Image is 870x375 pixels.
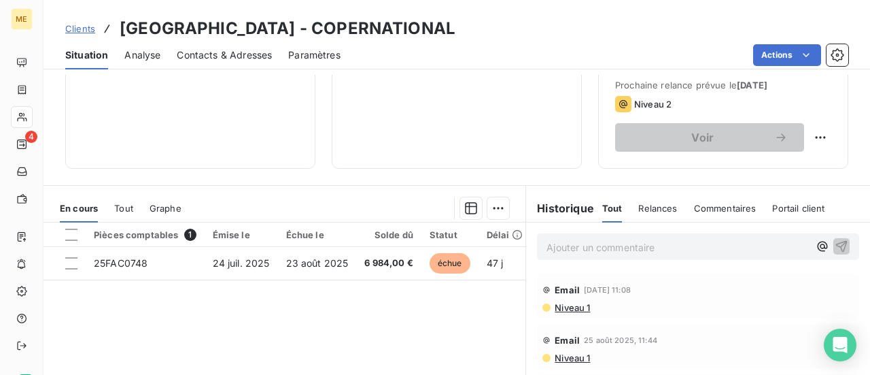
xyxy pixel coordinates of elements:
div: Pièces comptables [94,229,196,241]
span: Graphe [150,203,181,214]
span: Situation [65,48,108,62]
span: Clients [65,23,95,34]
span: En cours [60,203,98,214]
div: ME [11,8,33,30]
span: Niveau 1 [553,302,590,313]
span: 47 j [487,257,504,269]
span: Paramètres [288,48,341,62]
span: 4 [25,131,37,143]
span: Contacts & Adresses [177,48,272,62]
span: 25FAC0748 [94,257,147,269]
span: Email [555,284,580,295]
h6: Historique [526,200,594,216]
span: Voir [631,132,774,143]
button: Actions [753,44,821,66]
span: Prochaine relance prévue le [615,80,831,91]
span: Tout [114,203,133,214]
div: Émise le [213,229,270,240]
span: 25 août 2025, 11:44 [584,336,657,344]
span: échue [430,253,470,274]
span: 23 août 2025 [286,257,349,269]
div: Statut [430,229,470,240]
div: Échue le [286,229,349,240]
span: [DATE] [737,80,767,91]
h3: [GEOGRAPHIC_DATA] - COPERNATIONAL [120,16,455,41]
div: Open Intercom Messenger [824,329,856,361]
span: Commentaires [694,203,756,214]
div: Délai [487,229,523,240]
span: Niveau 1 [553,353,590,363]
span: 6 984,00 € [364,257,413,270]
div: Solde dû [364,229,413,240]
span: [DATE] 11:08 [584,286,631,294]
span: Analyse [124,48,160,62]
span: Email [555,335,580,346]
span: Niveau 2 [634,99,672,110]
span: 1 [184,229,196,241]
span: Portail client [772,203,824,214]
a: Clients [65,22,95,35]
button: Voir [615,123,804,152]
span: Relances [638,203,677,214]
span: Tout [602,203,623,214]
span: 24 juil. 2025 [213,257,270,269]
